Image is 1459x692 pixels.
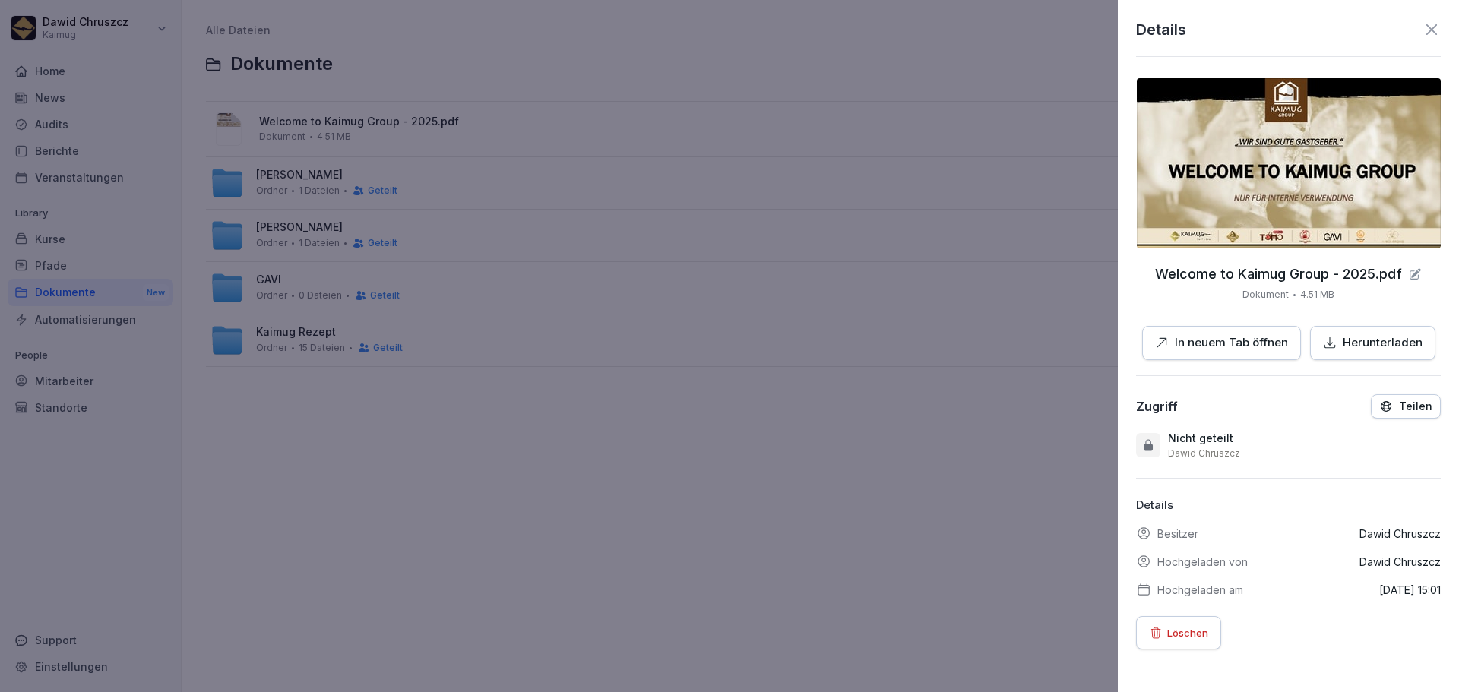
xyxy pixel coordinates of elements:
p: Herunterladen [1343,334,1423,352]
p: In neuem Tab öffnen [1175,334,1288,352]
p: Details [1136,497,1441,514]
button: Teilen [1371,394,1441,419]
button: Löschen [1136,616,1221,649]
p: Details [1136,18,1186,41]
p: Teilen [1399,400,1432,412]
img: thumbnail [1137,78,1441,248]
div: Zugriff [1136,399,1178,414]
p: Hochgeladen am [1157,582,1243,598]
p: Welcome to Kaimug Group - 2025.pdf [1155,267,1402,282]
p: [DATE] 15:01 [1379,582,1441,598]
p: Dawid Chruszcz [1359,554,1441,570]
p: Nicht geteilt [1168,431,1233,446]
button: Herunterladen [1310,326,1435,360]
p: Besitzer [1157,526,1198,542]
p: Dawid Chruszcz [1359,526,1441,542]
button: In neuem Tab öffnen [1142,326,1301,360]
p: Löschen [1167,624,1208,641]
p: Hochgeladen von [1157,554,1248,570]
p: Dokument [1242,288,1289,302]
p: 4.51 MB [1300,288,1334,302]
p: Dawid Chruszcz [1168,447,1240,460]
